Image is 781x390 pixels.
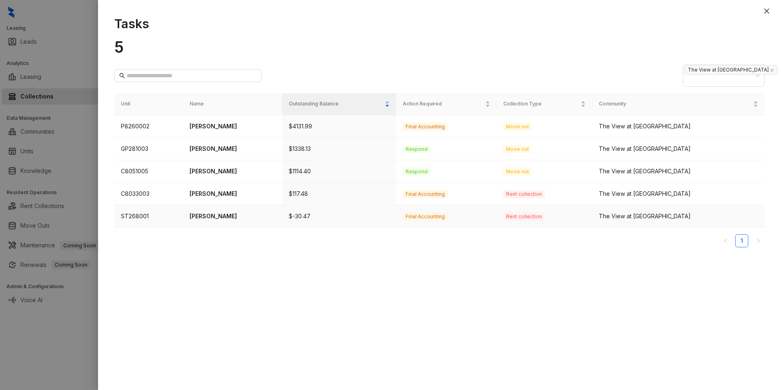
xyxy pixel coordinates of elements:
span: Community [599,100,752,108]
div: The View at [GEOGRAPHIC_DATA] [599,189,758,198]
h1: 5 [114,38,765,56]
p: $117.48 [289,189,390,198]
span: close [770,68,774,72]
span: Move out [503,145,532,153]
a: 1 [736,235,748,247]
p: [PERSON_NAME] [190,189,276,198]
th: Unit [114,93,183,115]
td: P8260002 [114,115,183,138]
span: Final Accounting [403,123,448,131]
span: Rent collection [503,213,545,221]
p: [PERSON_NAME] [190,212,276,221]
span: search [119,73,125,78]
button: right [752,234,765,247]
span: Final Accounting [403,190,448,198]
button: Close [762,6,772,16]
span: The View at [GEOGRAPHIC_DATA] [685,65,777,74]
td: C8033003 [114,183,183,205]
span: Respond [403,145,431,153]
td: ST268001 [114,205,183,228]
div: The View at [GEOGRAPHIC_DATA] [599,144,758,153]
span: Outstanding Balance [289,100,383,108]
td: C8051005 [114,160,183,183]
p: [PERSON_NAME] [190,167,276,176]
th: Name [183,93,282,115]
th: Collection Type [497,93,592,115]
th: Community [592,93,765,115]
td: GP281003 [114,138,183,160]
li: Next Page [752,234,765,247]
span: Move out [503,168,532,176]
span: Collection Type [503,100,579,108]
h1: Tasks [114,16,765,31]
span: Respond [403,168,431,176]
span: Final Accounting [403,213,448,221]
p: $4131.99 [289,122,390,131]
span: Rent collection [503,190,545,198]
p: $-30.47 [289,212,390,221]
button: left [719,234,732,247]
div: The View at [GEOGRAPHIC_DATA] [599,122,758,131]
span: Action Required [403,100,484,108]
p: [PERSON_NAME] [190,144,276,153]
li: Previous Page [719,234,732,247]
span: close [763,8,770,14]
p: $1338.13 [289,144,390,153]
div: The View at [GEOGRAPHIC_DATA] [599,167,758,176]
p: $1114.40 [289,167,390,176]
li: 1 [735,234,748,247]
div: The View at [GEOGRAPHIC_DATA] [599,212,758,221]
p: [PERSON_NAME] [190,122,276,131]
th: Action Required [396,93,497,115]
span: left [723,238,728,243]
span: right [756,238,761,243]
span: Move out [503,123,532,131]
